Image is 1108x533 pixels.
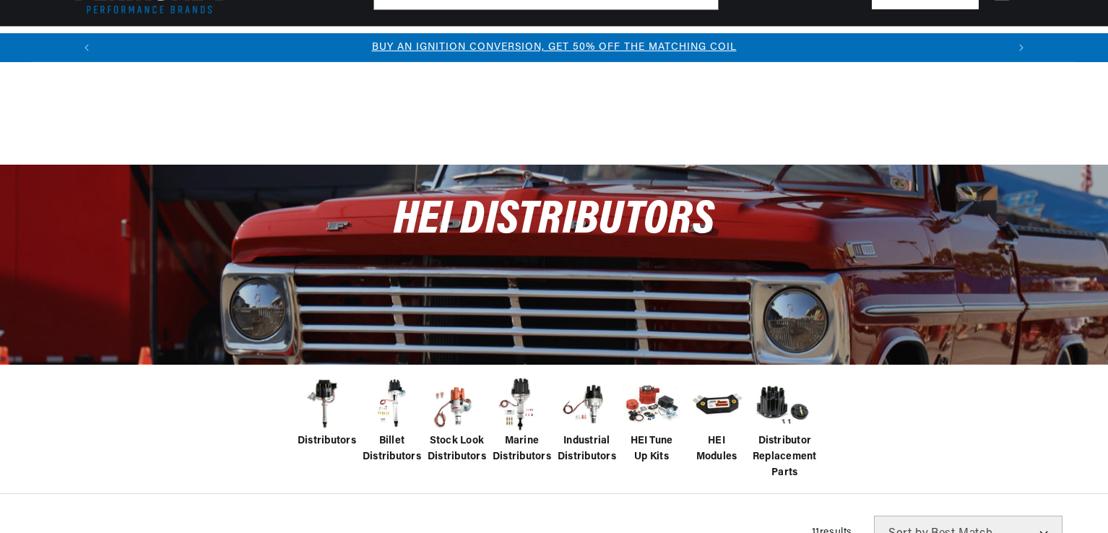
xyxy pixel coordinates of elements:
[1007,33,1036,62] button: Translation missing: en.sections.announcements.next_announcement
[558,433,616,466] span: Industrial Distributors
[753,376,810,482] a: Distributor Replacement Parts Distributor Replacement Parts
[298,376,355,433] img: Distributors
[101,40,1007,56] div: Announcement
[428,433,486,466] span: Stock Look Distributors
[776,27,852,61] summary: Motorcycle
[623,433,680,466] span: HEI Tune Up Kits
[298,376,355,449] a: Distributors Distributors
[688,433,745,466] span: HEI Modules
[493,376,550,433] img: Marine Distributors
[363,376,420,433] img: Billet Distributors
[753,376,810,433] img: Distributor Replacement Parts
[688,376,745,433] img: HEI Modules
[428,376,485,433] img: Stock Look Distributors
[72,33,101,62] button: Translation missing: en.sections.announcements.previous_announcement
[953,27,1041,61] summary: Product Support
[493,433,551,466] span: Marine Distributors
[372,42,737,53] a: BUY AN IGNITION CONVERSION, GET 50% OFF THE MATCHING COIL
[623,376,680,433] img: HEI Tune Up Kits
[493,376,550,466] a: Marine Distributors Marine Distributors
[753,433,817,482] span: Distributor Replacement Parts
[363,433,421,466] span: Billet Distributors
[558,376,615,466] a: Industrial Distributors Industrial Distributors
[558,376,615,433] img: Industrial Distributors
[298,433,356,449] span: Distributors
[675,27,777,61] summary: Spark Plug Wires
[428,376,485,466] a: Stock Look Distributors Stock Look Distributors
[363,376,420,466] a: Billet Distributors Billet Distributors
[183,27,303,61] summary: Coils & Distributors
[623,376,680,466] a: HEI Tune Up Kits HEI Tune Up Kits
[67,27,183,61] summary: Ignition Conversions
[487,27,569,61] summary: Engine Swaps
[394,197,715,244] span: HEI Distributors
[31,33,1077,62] slideshow-component: Translation missing: en.sections.announcements.announcement_bar
[303,27,487,61] summary: Headers, Exhausts & Components
[688,376,745,466] a: HEI Modules HEI Modules
[101,40,1007,56] div: 1 of 3
[569,27,675,61] summary: Battery Products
